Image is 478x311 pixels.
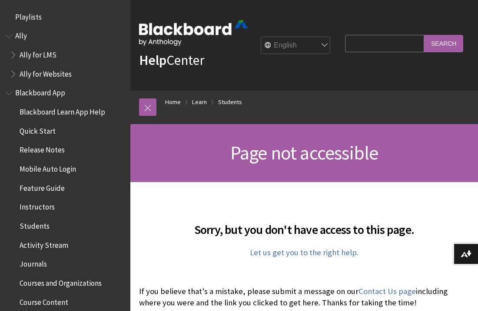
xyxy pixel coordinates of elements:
[20,238,68,250] span: Activity Stream
[230,141,378,165] span: Page not accessible
[20,276,102,287] span: Courses and Organizations
[15,10,42,21] span: Playlists
[139,51,204,69] a: HelpCenter
[250,247,358,258] a: Let us get you to the right help.
[424,35,463,52] input: Search
[15,86,65,98] span: Blackboard App
[20,200,55,212] span: Instructors
[192,97,207,108] a: Learn
[358,286,416,297] a: Contact Us page
[5,29,125,81] nav: Book outline for Anthology Ally Help
[139,51,166,69] strong: Help
[15,29,27,41] span: Ally
[20,219,50,230] span: Students
[165,97,181,108] a: Home
[139,210,469,239] h2: Sorry, but you don't have access to this page.
[20,124,56,135] span: Quick Start
[20,143,65,155] span: Release Notes
[20,257,47,269] span: Journals
[20,105,105,116] span: Blackboard Learn App Help
[20,181,65,193] span: Feature Guide
[20,67,72,78] span: Ally for Websites
[20,295,68,307] span: Course Content
[218,97,242,108] a: Students
[20,47,56,59] span: Ally for LMS
[261,37,331,54] select: Site Language Selector
[139,20,248,46] img: Blackboard by Anthology
[20,162,76,173] span: Mobile Auto Login
[5,10,125,24] nav: Book outline for Playlists
[139,286,469,308] p: If you believe that's a mistake, please submit a message on our including where you were and the ...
